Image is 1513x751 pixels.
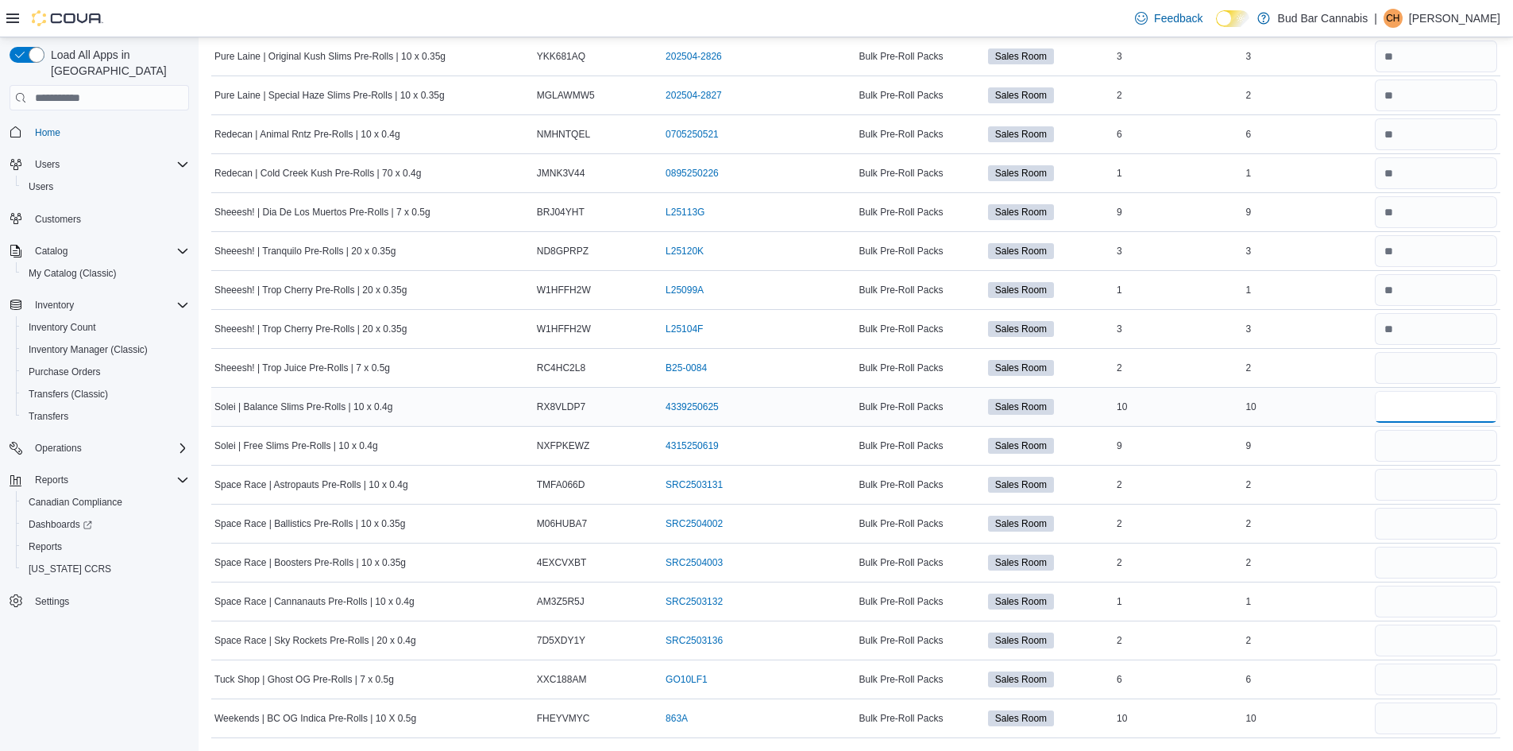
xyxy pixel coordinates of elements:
[995,556,1047,570] span: Sales Room
[859,362,943,374] span: Bulk Pre-Roll Packs
[1216,10,1249,27] input: Dark Mode
[16,491,195,513] button: Canadian Compliance
[537,712,590,725] span: FHEYVMYC
[859,128,943,141] span: Bulk Pre-Roll Packs
[214,439,378,452] span: Solei | Free Slims Pre-Rolls | 10 x 0.4g
[1114,164,1242,183] div: 1
[995,517,1047,531] span: Sales Room
[988,477,1054,493] span: Sales Room
[988,710,1054,726] span: Sales Room
[214,478,408,491] span: Space Race | Astropauts Pre-Rolls | 10 x 0.4g
[1374,9,1377,28] p: |
[29,496,122,509] span: Canadian Compliance
[995,322,1047,336] span: Sales Room
[214,362,390,374] span: Sheeesh! | Trop Juice Pre-Rolls | 7 x 0.5g
[16,176,195,198] button: Users
[988,633,1054,648] span: Sales Room
[859,712,943,725] span: Bulk Pre-Roll Packs
[1242,86,1371,105] div: 2
[859,323,943,335] span: Bulk Pre-Roll Packs
[988,672,1054,687] span: Sales Room
[22,559,118,579] a: [US_STATE] CCRS
[859,517,943,530] span: Bulk Pre-Roll Packs
[22,537,68,556] a: Reports
[537,673,587,686] span: XXC188AM
[666,595,723,608] a: SRC2503132
[859,556,943,569] span: Bulk Pre-Roll Packs
[29,410,68,423] span: Transfers
[666,556,723,569] a: SRC2504003
[1242,475,1371,494] div: 2
[29,155,66,174] button: Users
[35,126,60,139] span: Home
[1114,553,1242,572] div: 2
[22,385,114,404] a: Transfers (Classic)
[29,321,96,334] span: Inventory Count
[1242,592,1371,611] div: 1
[1114,514,1242,533] div: 2
[22,493,129,512] a: Canadian Compliance
[988,360,1054,376] span: Sales Room
[16,316,195,339] button: Inventory Count
[1242,125,1371,144] div: 6
[1114,397,1242,416] div: 10
[214,89,445,102] span: Pure Laine | Special Haze Slims Pre-Rolls | 10 x 0.35g
[666,206,704,219] a: L25113G
[1242,514,1371,533] div: 2
[3,294,195,316] button: Inventory
[1114,709,1242,728] div: 10
[1242,709,1371,728] div: 10
[22,537,189,556] span: Reports
[859,89,943,102] span: Bulk Pre-Roll Packs
[1242,436,1371,455] div: 9
[3,437,195,459] button: Operations
[1384,9,1403,28] div: Caleb H
[859,245,943,257] span: Bulk Pre-Roll Packs
[859,439,943,452] span: Bulk Pre-Roll Packs
[1114,86,1242,105] div: 2
[859,401,943,413] span: Bulk Pre-Roll Packs
[537,478,585,491] span: TMFA066D
[537,323,591,335] span: W1HFFH2W
[995,88,1047,103] span: Sales Room
[16,383,195,405] button: Transfers (Classic)
[32,10,103,26] img: Cova
[1114,358,1242,377] div: 2
[995,49,1047,64] span: Sales Room
[35,474,68,486] span: Reports
[995,711,1047,726] span: Sales Room
[214,206,430,219] span: Sheeesh! | Dia De Los Muertos Pre-Rolls | 7 x 0.5g
[22,177,60,196] a: Users
[1114,203,1242,222] div: 9
[995,478,1047,492] span: Sales Room
[16,405,195,428] button: Transfers
[666,362,707,374] a: B25-0084
[988,282,1054,298] span: Sales Room
[214,712,416,725] span: Weekends | BC OG Indica Pre-Rolls | 10 X 0.5g
[29,439,88,458] button: Operations
[22,407,75,426] a: Transfers
[3,120,195,143] button: Home
[214,128,400,141] span: Redecan | Animal Rntz Pre-Rolls | 10 x 0.4g
[35,442,82,455] span: Operations
[16,558,195,580] button: [US_STATE] CCRS
[22,318,102,337] a: Inventory Count
[29,267,117,280] span: My Catalog (Classic)
[1278,9,1368,28] p: Bud Bar Cannabis
[995,439,1047,453] span: Sales Room
[3,153,195,176] button: Users
[988,87,1054,103] span: Sales Room
[22,264,189,283] span: My Catalog (Classic)
[1242,242,1371,261] div: 3
[537,128,590,141] span: NMHNTQEL
[1242,397,1371,416] div: 10
[22,515,189,534] span: Dashboards
[22,362,189,381] span: Purchase Orders
[29,209,189,229] span: Customers
[537,245,589,257] span: ND8GPRPZ
[22,264,123,283] a: My Catalog (Classic)
[29,592,75,611] a: Settings
[666,712,688,725] a: 863A
[537,401,585,413] span: RX8VLDP7
[1386,9,1399,28] span: CH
